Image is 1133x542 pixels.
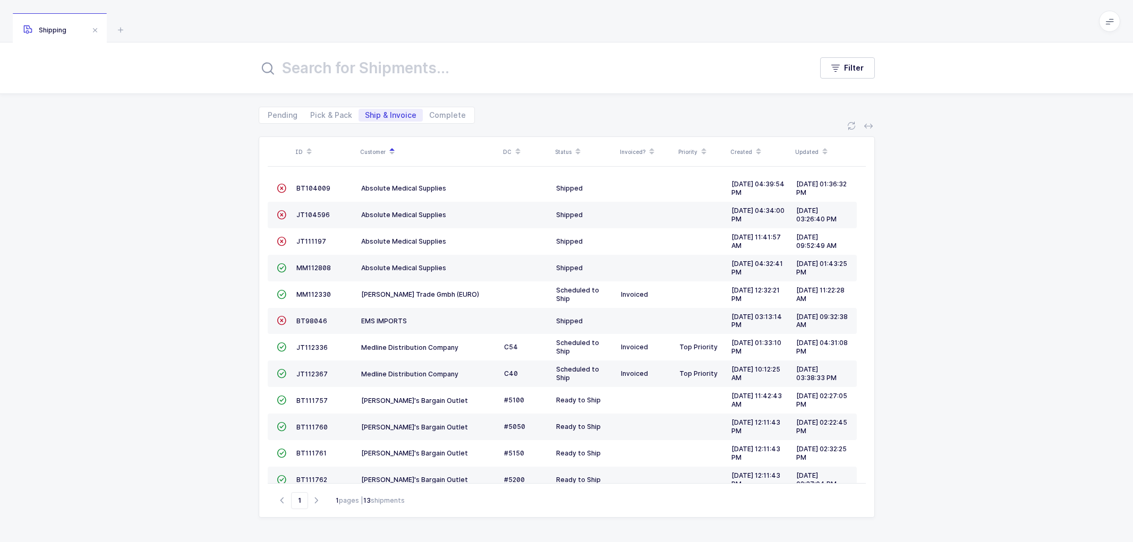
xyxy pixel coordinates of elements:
[361,343,458,351] span: Medline Distribution Company
[556,449,601,457] span: Ready to Ship
[361,290,479,298] span: [PERSON_NAME] Trade Gmbh (EURO)
[361,370,458,378] span: Medline Distribution Company
[277,343,286,351] span: 
[277,369,286,377] span: 
[556,339,599,355] span: Scheduled to Ship
[277,264,286,272] span: 
[556,211,583,219] span: Shipped
[296,290,331,298] span: MM112330
[291,492,308,509] span: Go to
[556,365,599,382] span: Scheduled to Ship
[363,496,371,504] b: 13
[360,143,497,161] div: Customer
[556,423,601,431] span: Ready to Ship
[556,286,599,303] span: Scheduled to Ship
[621,343,671,351] div: Invoiced
[365,111,416,119] span: Ship & Invoice
[731,339,781,355] span: [DATE] 01:33:10 PM
[730,143,789,161] div: Created
[504,369,518,377] span: C40
[277,396,286,404] span: 
[796,418,847,435] span: [DATE] 02:22:45 PM
[361,184,446,192] span: Absolute Medical Supplies
[277,423,286,431] span: 
[621,290,671,299] div: Invoiced
[731,180,785,196] span: [DATE] 04:39:54 PM
[796,365,837,382] span: [DATE] 03:38:33 PM
[361,397,468,405] span: [PERSON_NAME]'s Bargain Outlet
[361,264,446,272] span: Absolute Medical Supplies
[620,143,672,161] div: Invoiced?
[361,476,468,484] span: [PERSON_NAME]'s Bargain Outlet
[336,496,405,505] div: pages | shipments
[731,471,780,488] span: [DATE] 12:11:43 PM
[296,264,331,272] span: MM112808
[277,290,286,298] span: 
[23,26,66,34] span: Shipping
[796,286,845,303] span: [DATE] 11:22:28 AM
[361,211,446,219] span: Absolute Medical Supplies
[296,370,328,378] span: JT112367
[277,449,286,457] span: 
[796,392,847,408] span: [DATE] 02:27:05 PM
[504,343,518,351] span: C54
[277,237,286,245] span: 
[296,476,327,484] span: BT111762
[731,233,781,250] span: [DATE] 11:41:57 AM
[296,449,327,457] span: BT111761
[796,260,847,276] span: [DATE] 01:43:25 PM
[731,392,782,408] span: [DATE] 11:42:43 AM
[268,111,297,119] span: Pending
[556,237,583,245] span: Shipped
[555,143,614,161] div: Status
[679,369,718,377] span: Top Priority
[277,211,286,219] span: 
[731,286,780,303] span: [DATE] 12:32:21 PM
[336,496,339,504] b: 1
[296,317,327,325] span: BT98046
[296,237,326,245] span: JT111197
[296,343,328,351] span: JT112336
[796,180,847,196] span: [DATE] 01:36:32 PM
[296,423,328,431] span: BT111760
[504,396,524,404] span: #5100
[503,143,549,161] div: DC
[556,317,583,325] span: Shipped
[295,143,354,161] div: ID
[361,423,468,431] span: [PERSON_NAME]'s Bargain Outlet
[731,207,785,223] span: [DATE] 04:34:00 PM
[361,237,446,245] span: Absolute Medical Supplies
[556,184,583,192] span: Shipped
[621,369,671,378] div: Invoiced
[678,143,724,161] div: Priority
[796,471,837,488] span: [DATE] 02:37:04 PM
[277,184,286,192] span: 
[296,184,330,192] span: BT104009
[277,316,286,324] span: 
[820,57,875,79] button: Filter
[504,449,524,457] span: #5150
[796,207,837,223] span: [DATE] 03:26:40 PM
[259,55,799,81] input: Search for Shipments...
[310,111,352,119] span: Pick & Pack
[731,260,783,276] span: [DATE] 04:32:41 PM
[731,313,782,329] span: [DATE] 03:13:14 PM
[796,233,837,250] span: [DATE] 09:52:49 AM
[429,111,466,119] span: Complete
[504,423,525,431] span: #5050
[361,317,407,325] span: EMS IMPORTS
[731,418,780,435] span: [DATE] 12:11:43 PM
[731,445,780,461] span: [DATE] 12:11:43 PM
[556,476,601,484] span: Ready to Ship
[679,343,718,351] span: Top Priority
[556,396,601,404] span: Ready to Ship
[795,143,854,161] div: Updated
[844,63,864,73] span: Filter
[504,476,525,484] span: #5200
[556,264,583,272] span: Shipped
[796,445,847,461] span: [DATE] 02:32:25 PM
[796,339,848,355] span: [DATE] 04:31:08 PM
[277,476,286,484] span: 
[361,449,468,457] span: [PERSON_NAME]'s Bargain Outlet
[796,313,848,329] span: [DATE] 09:32:38 AM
